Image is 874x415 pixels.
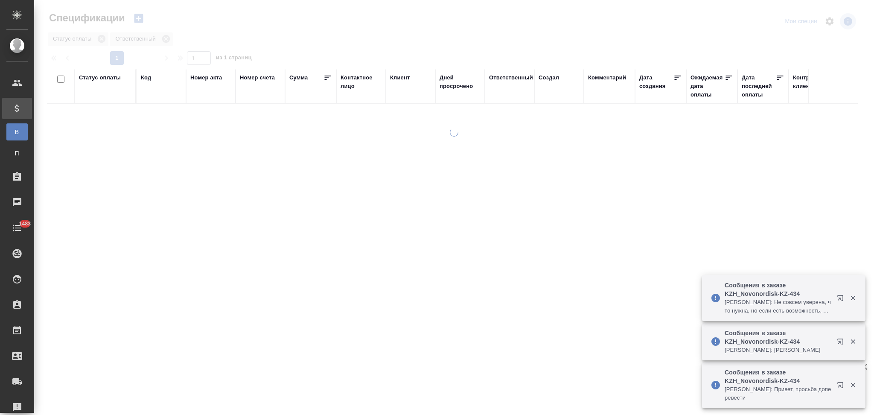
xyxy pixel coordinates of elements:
[539,73,559,82] div: Создал
[844,381,862,389] button: Закрыть
[844,338,862,345] button: Закрыть
[793,73,834,91] div: Контрагент клиента
[14,219,36,228] span: 1483
[832,333,852,354] button: Открыть в новой вкладке
[390,73,410,82] div: Клиент
[6,145,28,162] a: П
[639,73,673,91] div: Дата создания
[844,294,862,302] button: Закрыть
[725,329,831,346] p: Сообщения в заказе KZH_Novonordisk-KZ-434
[725,281,831,298] p: Сообщения в заказе KZH_Novonordisk-KZ-434
[341,73,382,91] div: Контактное лицо
[725,385,831,402] p: [PERSON_NAME]: Привет, просьба доперевести
[289,73,308,82] div: Сумма
[440,73,481,91] div: Дней просрочено
[11,128,23,136] span: В
[489,73,533,82] div: Ответственный
[240,73,275,82] div: Номер счета
[2,217,32,239] a: 1483
[141,73,151,82] div: Код
[725,368,831,385] p: Сообщения в заказе KZH_Novonordisk-KZ-434
[690,73,725,99] div: Ожидаемая дата оплаты
[832,377,852,397] button: Открыть в новой вкладке
[725,346,831,354] p: [PERSON_NAME]: [PERSON_NAME]
[832,289,852,310] button: Открыть в новой вкладке
[190,73,222,82] div: Номер акта
[725,298,831,315] p: [PERSON_NAME]: Не совсем уверена, что нужна, но если есть возможность, давайте сделаем
[11,149,23,158] span: П
[742,73,776,99] div: Дата последней оплаты
[79,73,121,82] div: Статус оплаты
[588,73,626,82] div: Комментарий
[6,123,28,140] a: В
